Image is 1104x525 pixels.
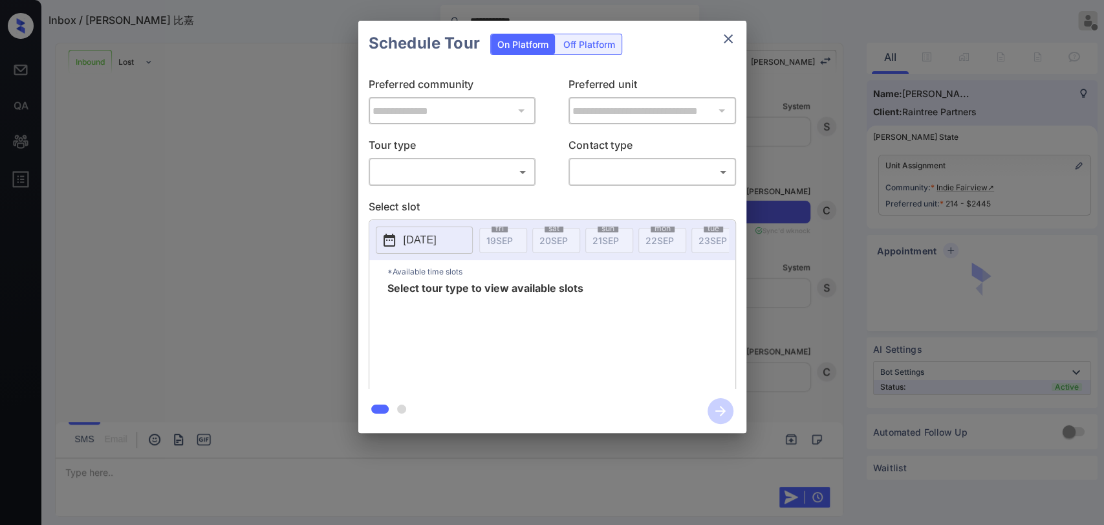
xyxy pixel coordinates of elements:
p: Preferred community [369,76,536,97]
p: Select slot [369,199,736,219]
p: Preferred unit [568,76,736,97]
p: [DATE] [404,232,437,248]
button: close [715,26,741,52]
h2: Schedule Tour [358,21,490,66]
span: Select tour type to view available slots [387,283,583,386]
p: *Available time slots [387,260,735,283]
p: Contact type [568,137,736,158]
div: Off Platform [557,34,622,54]
div: On Platform [491,34,555,54]
p: Tour type [369,137,536,158]
button: [DATE] [376,227,473,254]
